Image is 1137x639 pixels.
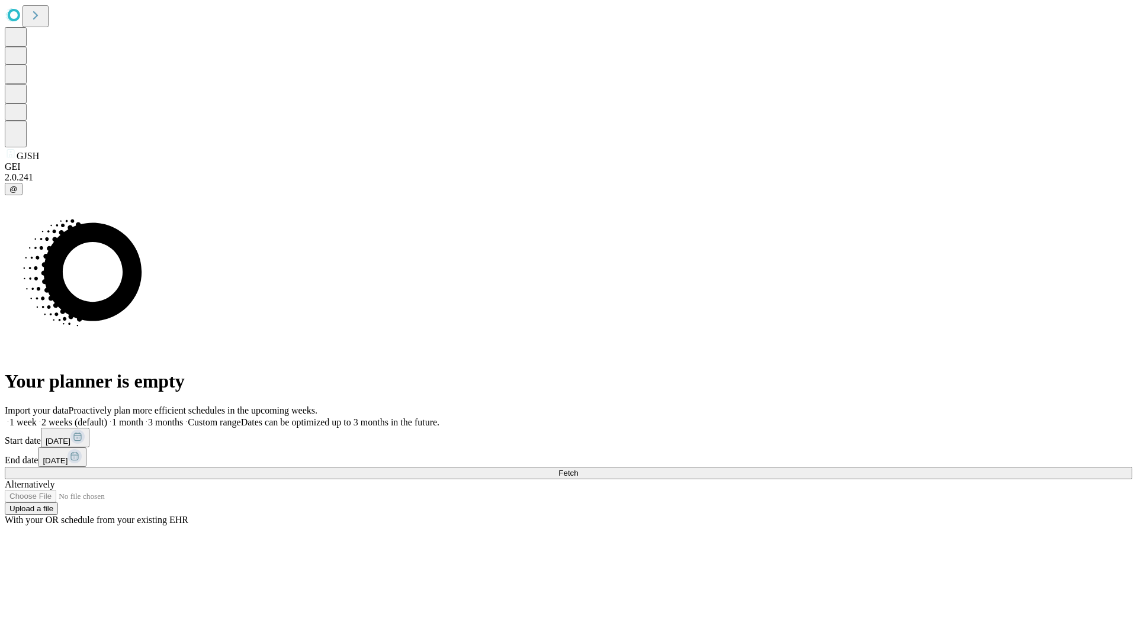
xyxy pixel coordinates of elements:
span: Custom range [188,417,240,427]
div: 2.0.241 [5,172,1132,183]
button: [DATE] [41,428,89,447]
div: End date [5,447,1132,467]
div: GEI [5,162,1132,172]
span: 3 months [148,417,183,427]
button: [DATE] [38,447,86,467]
span: With your OR schedule from your existing EHR [5,515,188,525]
span: Fetch [558,469,578,477]
span: Import your data [5,405,69,415]
h1: Your planner is empty [5,370,1132,392]
button: Upload a file [5,502,58,515]
span: 1 month [112,417,143,427]
span: [DATE] [43,456,68,465]
button: @ [5,183,23,195]
span: GJSH [17,151,39,161]
span: 2 weeks (default) [41,417,107,427]
button: Fetch [5,467,1132,479]
span: @ [9,185,18,193]
span: Proactively plan more efficient schedules in the upcoming weeks. [69,405,317,415]
span: 1 week [9,417,37,427]
span: Dates can be optimized up to 3 months in the future. [241,417,439,427]
span: [DATE] [46,437,70,446]
span: Alternatively [5,479,54,489]
div: Start date [5,428,1132,447]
